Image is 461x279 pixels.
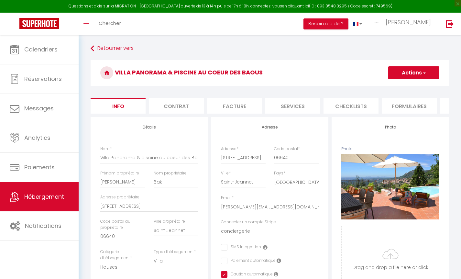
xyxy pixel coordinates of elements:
[24,163,55,171] span: Paiements
[154,170,187,176] label: Nom propriétaire
[24,134,50,142] span: Analytics
[100,125,198,129] h4: Détails
[24,193,64,201] span: Hébergement
[100,218,145,231] label: Code postal du propriétaire
[382,98,437,114] li: Formulaires
[265,98,320,114] li: Services
[324,98,379,114] li: Checklists
[221,219,276,225] label: Connecter un compte Stripe
[372,19,381,26] img: ...
[221,146,238,152] label: Adresse
[154,249,196,255] label: Type d'hébergement
[274,146,300,152] label: Code postal
[24,104,54,112] span: Messages
[25,222,61,230] span: Notifications
[341,146,353,152] label: Photo
[221,195,234,201] label: Email
[227,271,273,278] label: Caution automatique
[282,3,309,9] a: en cliquant ici
[227,258,276,265] label: Paiement automatique
[375,182,406,192] button: Supprimer
[221,125,319,129] h4: Adresse
[94,13,126,35] a: Chercher
[91,60,449,86] h3: Villa Panorama & piscine au coeur des Baous
[24,75,62,83] span: Réservations
[100,170,139,176] label: Prénom propriétaire
[5,3,25,22] button: Open LiveChat chat widget
[446,20,454,28] img: logout
[99,20,121,27] span: Chercher
[207,98,262,114] li: Facture
[100,249,145,261] label: Catégorie d'hébergement
[274,170,285,176] label: Pays
[91,98,146,114] li: Info
[386,18,431,26] span: [PERSON_NAME]
[24,45,58,53] span: Calendriers
[91,43,449,54] a: Retourner vers
[19,18,59,29] img: Super Booking
[303,18,348,29] button: Besoin d'aide ?
[100,146,112,152] label: Nom
[367,13,439,35] a: ... [PERSON_NAME]
[149,98,204,114] li: Contrat
[100,194,139,200] label: Adresse propriétaire
[221,170,231,176] label: Ville
[341,125,439,129] h4: Photo
[154,218,185,225] label: Ville propriétaire
[388,66,439,79] button: Actions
